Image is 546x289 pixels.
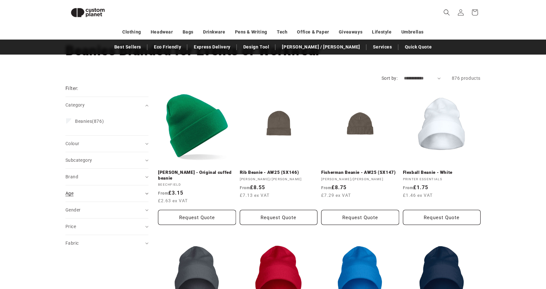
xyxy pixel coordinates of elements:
[65,141,79,146] span: Colour
[75,119,92,124] span: Beanies
[158,170,236,181] a: [PERSON_NAME] - Original cuffed beanie
[65,136,148,152] summary: Colour (0 selected)
[240,210,318,225] button: Request Quote
[440,5,454,19] summary: Search
[65,224,76,229] span: Price
[65,169,148,185] summary: Brand (0 selected)
[321,210,399,225] button: Request Quote
[65,85,79,92] h2: Filter:
[111,41,144,53] a: Best Sellers
[65,207,80,212] span: Gender
[65,241,79,246] span: Fabric
[297,26,329,38] a: Office & Paper
[240,170,318,175] a: Rib Beanie - AW25 (SX146)
[372,26,391,38] a: Lifestyle
[122,26,141,38] a: Clothing
[403,170,481,175] a: Flexball Beanie - White
[203,26,225,38] a: Drinkware
[401,26,424,38] a: Umbrellas
[65,174,78,179] span: Brand
[65,158,92,163] span: Subcategory
[158,210,236,225] : Request Quote
[151,41,184,53] a: Eco Friendly
[403,210,481,225] button: Request Quote
[65,191,73,196] span: Age
[279,41,363,53] a: [PERSON_NAME] / [PERSON_NAME]
[436,220,546,289] iframe: Chat Widget
[65,3,110,23] img: Custom Planet
[65,235,148,251] summary: Fabric (0 selected)
[65,202,148,218] summary: Gender (0 selected)
[277,26,287,38] a: Tech
[65,97,148,113] summary: Category (0 selected)
[65,102,85,107] span: Category
[339,26,362,38] a: Giveaways
[65,219,148,235] summary: Price
[65,185,148,202] summary: Age (0 selected)
[75,118,104,124] span: (876)
[240,41,273,53] a: Design Tool
[183,26,193,38] a: Bags
[65,152,148,168] summary: Subcategory (0 selected)
[321,170,399,175] a: Fisherman Beanie - AW25 (SX147)
[382,76,398,81] label: Sort by:
[452,76,481,81] span: 876 products
[402,41,435,53] a: Quick Quote
[191,41,234,53] a: Express Delivery
[151,26,173,38] a: Headwear
[370,41,395,53] a: Services
[235,26,267,38] a: Pens & Writing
